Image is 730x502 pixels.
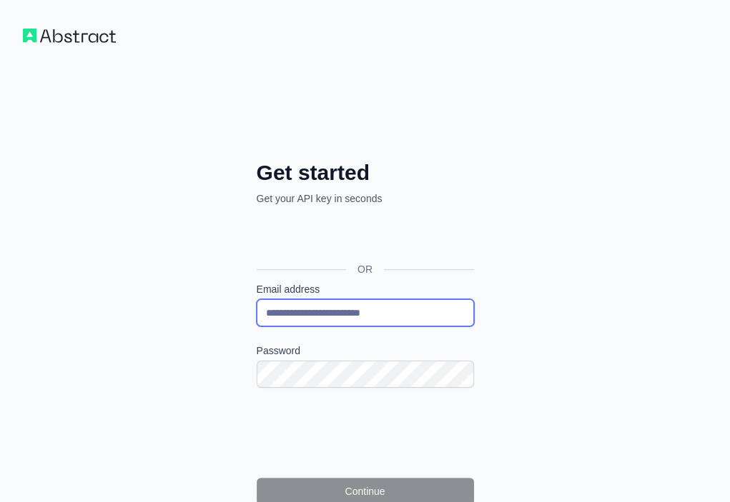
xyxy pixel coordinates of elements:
label: Password [257,343,474,358]
img: Workflow [23,29,116,43]
label: Email address [257,282,474,296]
iframe: Przycisk Zaloguj się przez Google [250,221,478,253]
iframe: reCAPTCHA [257,405,474,461]
p: Get your API key in seconds [257,191,474,206]
h2: Get started [257,160,474,186]
span: OR [346,262,384,276]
